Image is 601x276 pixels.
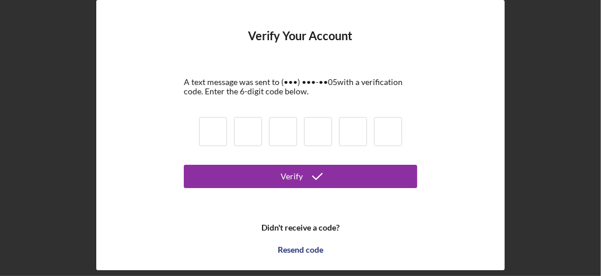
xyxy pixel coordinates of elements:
[261,223,340,232] b: Didn't receive a code?
[278,238,323,261] div: Resend code
[249,29,353,60] h4: Verify Your Account
[184,165,417,188] button: Verify
[184,77,417,96] div: A text message was sent to (•••) •••-•• 05 with a verification code. Enter the 6-digit code below.
[184,238,417,261] button: Resend code
[281,165,303,188] div: Verify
